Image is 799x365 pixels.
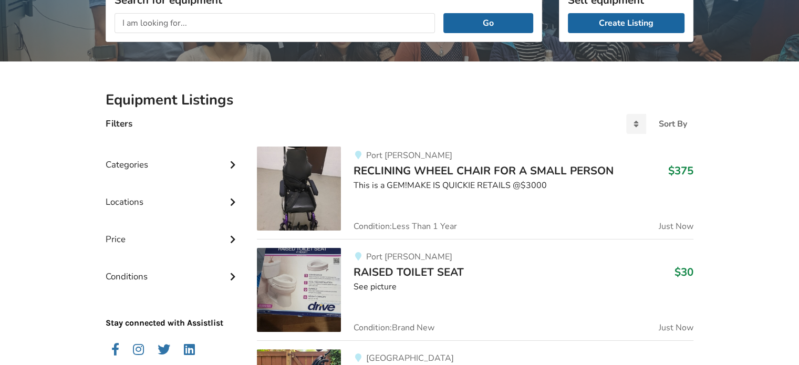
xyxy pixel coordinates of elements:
[106,288,240,329] p: Stay connected with Assistlist
[115,13,435,33] input: I am looking for...
[354,180,693,192] div: This is a GEM!MAKE IS QUICKIE RETAILS @$3000
[257,239,693,340] a: bathroom safety-raised toilet seatPort [PERSON_NAME]RAISED TOILET SEAT$30See pictureCondition:Bra...
[106,213,240,250] div: Price
[354,265,464,279] span: RAISED TOILET SEAT
[354,281,693,293] div: See picture
[568,13,684,33] a: Create Listing
[668,164,693,178] h3: $375
[354,222,457,231] span: Condition: Less Than 1 Year
[257,248,341,332] img: bathroom safety-raised toilet seat
[659,222,693,231] span: Just Now
[354,324,434,332] span: Condition: Brand New
[675,265,693,279] h3: $30
[443,13,533,33] button: Go
[366,251,452,263] span: Port [PERSON_NAME]
[366,352,453,364] span: [GEOGRAPHIC_DATA]
[257,147,693,239] a: mobility-reclining wheel chair for a small personPort [PERSON_NAME]RECLINING WHEEL CHAIR FOR A SM...
[106,91,693,109] h2: Equipment Listings
[106,138,240,175] div: Categories
[659,324,693,332] span: Just Now
[257,147,341,231] img: mobility-reclining wheel chair for a small person
[366,150,452,161] span: Port [PERSON_NAME]
[106,250,240,287] div: Conditions
[106,118,132,130] h4: Filters
[354,163,614,178] span: RECLINING WHEEL CHAIR FOR A SMALL PERSON
[106,175,240,213] div: Locations
[659,120,687,128] div: Sort By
